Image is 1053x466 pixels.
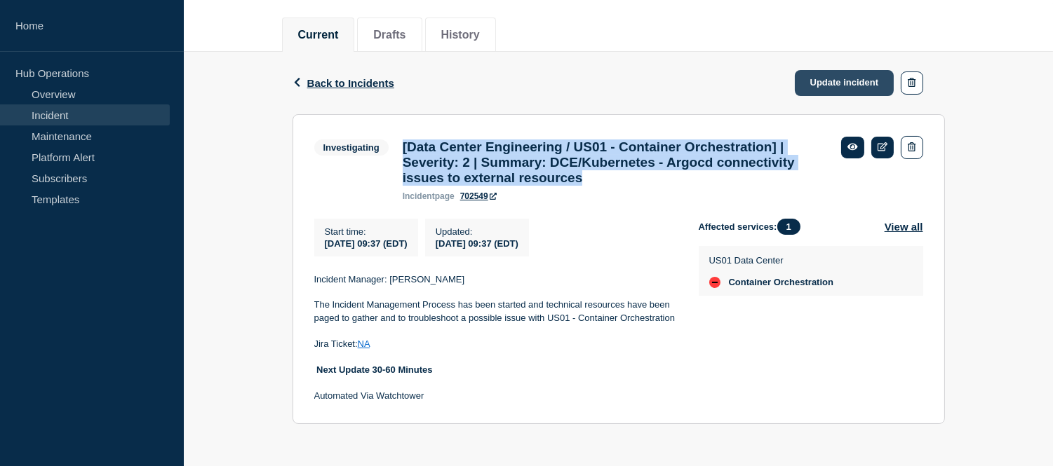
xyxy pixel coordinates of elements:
span: incident [403,191,435,201]
p: Start time : [325,226,408,237]
a: Update incident [795,70,894,96]
p: Jira Ticket: [314,338,676,350]
p: page [403,191,455,201]
div: down [709,277,720,288]
p: The Incident Management Process has been started and technical resources have been paged to gathe... [314,299,676,324]
div: [DATE] 09:37 (EDT) [436,237,518,249]
button: Current [298,29,339,41]
span: Back to Incidents [307,77,394,89]
p: Incident Manager: [PERSON_NAME] [314,273,676,286]
span: Affected services: [699,219,807,235]
a: NA [358,338,370,349]
p: US01 Data Center [709,255,834,266]
span: [DATE] 09:37 (EDT) [325,238,408,249]
strong: Next Update 30-60 Minutes [316,364,432,375]
button: History [441,29,480,41]
span: 1 [777,219,800,235]
button: View all [885,219,923,235]
span: Investigating [314,139,389,156]
button: Drafts [373,29,405,41]
h3: [Data Center Engineering / US01 - Container Orchestration] | Severity: 2 | Summary: DCE/Kubernete... [403,139,827,186]
p: Automated Via Watchtower [314,390,676,402]
a: 702549 [460,191,497,201]
span: Container Orchestration [729,277,834,288]
p: Updated : [436,226,518,237]
button: Back to Incidents [293,77,394,89]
